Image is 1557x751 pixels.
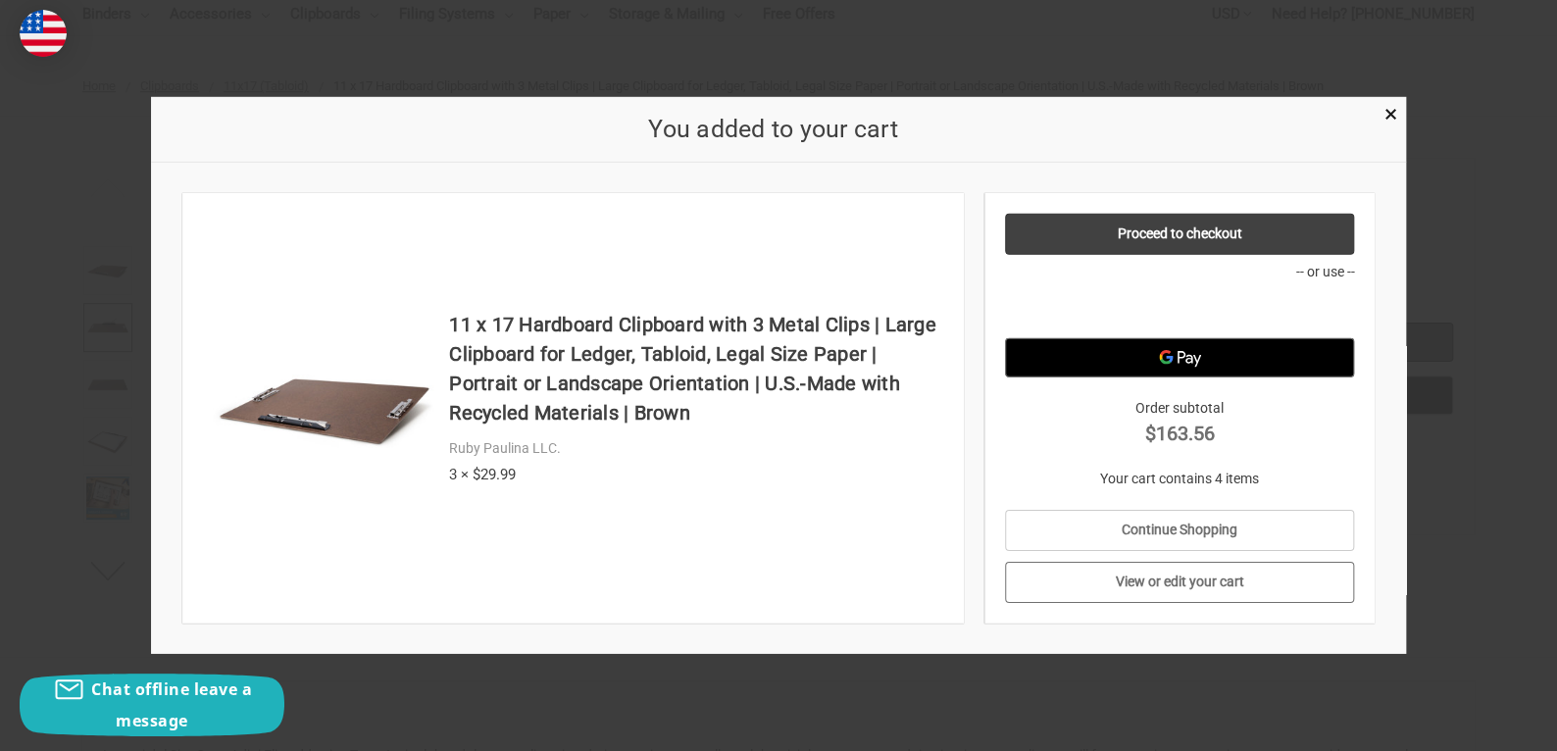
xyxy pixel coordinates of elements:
h4: 11 x 17 Hardboard Clipboard with 3 Metal Clips | Large Clipboard for Ledger, Tabloid, Legal Size ... [449,310,943,427]
iframe: PayPal-paypal [1005,289,1355,328]
span: × [1384,100,1397,128]
button: Chat offline leave a message [20,674,284,736]
a: Proceed to checkout [1005,214,1355,255]
div: Order subtotal [1005,398,1355,448]
p: -- or use -- [1005,262,1355,282]
strong: $163.56 [1005,419,1355,448]
div: 3 × $29.99 [449,464,943,486]
a: Continue Shopping [1005,510,1355,551]
img: 17x11 Clipboard Hardboard Panel Featuring 3 Clips Brown [213,295,439,522]
div: Ruby Paulina LLC. [449,438,943,459]
a: Close [1381,102,1401,123]
img: duty and tax information for United States [20,10,67,57]
button: Google Pay [1005,338,1355,377]
p: Your cart contains 4 items [1005,469,1355,489]
a: View or edit your cart [1005,562,1355,603]
h2: You added to your cart [182,111,1365,148]
span: Chat offline leave a message [91,678,252,731]
iframe: Google Customer Reviews [1395,698,1557,751]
